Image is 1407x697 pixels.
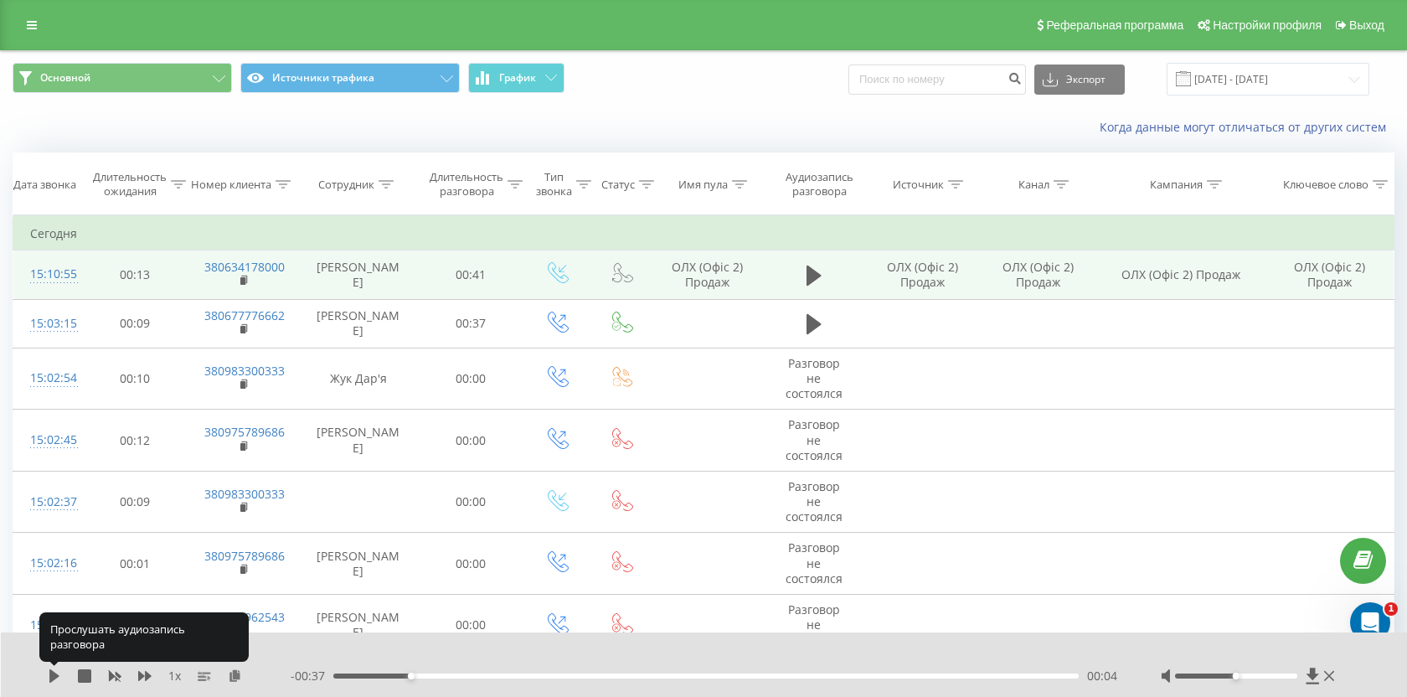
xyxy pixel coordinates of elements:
div: Прослушать аудиозапись разговора [39,612,249,662]
div: Accessibility label [408,673,415,679]
td: ОЛХ (Офіс 2) Продаж [652,250,763,299]
td: ОЛХ (Офіс 2) Продаж [1095,250,1266,299]
td: [PERSON_NAME] [298,410,417,472]
input: Поиск по номеру [848,65,1026,95]
td: 00:00 [418,471,524,533]
td: 00:09 [81,471,188,533]
a: Когда данные могут отличаться от других систем [1100,119,1394,135]
a: 380983300333 [204,486,285,502]
div: Тип звонка [536,170,572,199]
div: 15:02:16 [30,547,64,580]
td: [PERSON_NAME] [298,250,417,299]
div: Дата звонка [13,178,76,192]
span: Реферальная программа [1046,18,1183,32]
td: 00:00 [418,410,524,472]
div: Accessibility label [1233,673,1239,679]
div: 15:02:54 [30,362,64,395]
div: Ключевое слово [1283,178,1368,192]
span: Разговор не состоялся [786,355,843,401]
span: График [499,72,536,84]
td: Сегодня [13,217,1394,250]
div: 15:01:56 [30,609,64,642]
td: 00:00 [418,595,524,657]
div: Источник [893,178,944,192]
span: 00:04 [1087,668,1117,684]
button: График [468,63,564,93]
span: Основной [40,71,90,85]
div: 15:02:45 [30,424,64,457]
td: 00:00 [418,348,524,410]
div: 15:03:15 [30,307,64,340]
a: 380975789686 [204,548,285,564]
button: Основной [13,63,232,93]
span: 1 [1384,602,1398,616]
span: Разговор не состоялся [786,601,843,648]
td: Жук Дар'я [298,348,417,410]
div: Сотрудник [318,178,374,192]
a: 380983300333 [204,363,285,379]
span: Разговор не состоялся [786,540,843,586]
a: 380965962543 [204,609,285,625]
div: Канал [1018,178,1049,192]
button: Экспорт [1034,65,1125,95]
button: Источники трафика [240,63,460,93]
td: 00:00 [418,533,524,595]
td: 00:10 [81,348,188,410]
div: Статус [601,178,635,192]
span: Разговор не состоялся [786,416,843,462]
a: 380975789686 [204,424,285,440]
div: Кампания [1150,178,1203,192]
div: 15:02:37 [30,486,64,519]
td: 00:12 [81,410,188,472]
div: Имя пула [678,178,728,192]
td: 00:41 [418,250,524,299]
td: ОЛХ (Офіс 2) Продаж [865,250,980,299]
div: Длительность разговора [430,170,503,199]
div: 15:10:55 [30,258,64,291]
td: ОЛХ (Офіс 2) Продаж [980,250,1095,299]
td: 00:13 [81,250,188,299]
span: - 00:37 [291,668,333,684]
span: Разговор не состоялся [786,478,843,524]
span: Выход [1349,18,1384,32]
a: 380634178000 [204,259,285,275]
div: Номер клиента [191,178,271,192]
div: Аудиозапись разговора [778,170,861,199]
td: [PERSON_NAME] [298,299,417,348]
span: Настройки профиля [1213,18,1322,32]
iframe: Intercom live chat [1350,602,1390,643]
td: 00:37 [418,299,524,348]
td: [PERSON_NAME] [298,595,417,657]
td: 00:01 [81,533,188,595]
div: Длительность ожидания [93,170,167,199]
td: 00:05 [81,595,188,657]
td: [PERSON_NAME] [298,533,417,595]
td: 00:09 [81,299,188,348]
td: ОЛХ (Офіс 2) Продаж [1265,250,1394,299]
a: 380677776662 [204,307,285,323]
span: 1 x [168,668,181,684]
